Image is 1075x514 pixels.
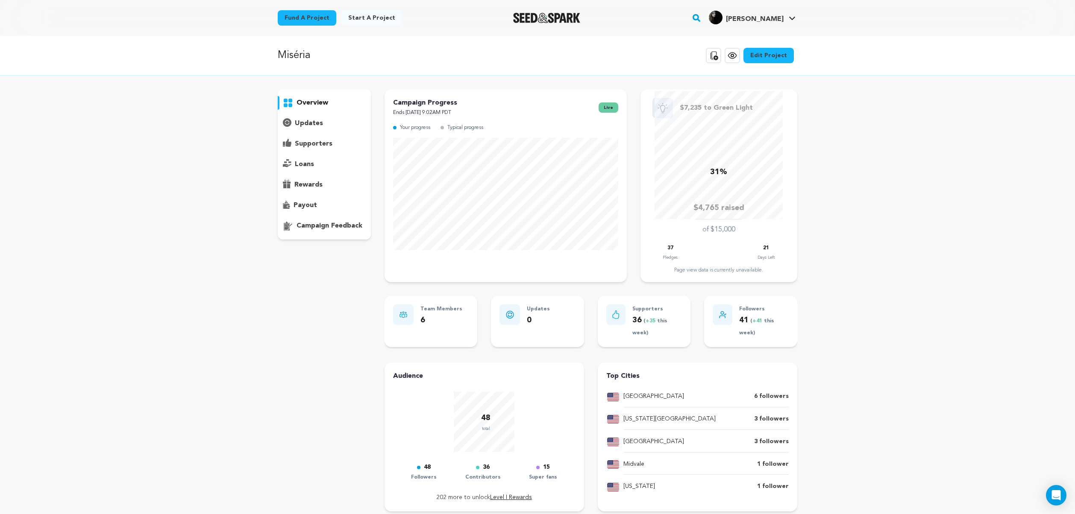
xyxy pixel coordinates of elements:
button: campaign feedback [278,219,371,233]
h4: Audience [393,371,576,381]
a: Camila G.'s Profile [707,9,797,24]
p: [GEOGRAPHIC_DATA] [623,437,684,447]
p: 41 [739,314,789,339]
p: 36 [483,462,490,473]
p: supporters [295,139,332,149]
p: Contributors [465,473,501,482]
p: Typical progress [447,123,483,133]
p: 1 follower [757,482,789,492]
div: Camila G.'s Profile [709,11,784,24]
span: ( this week) [739,318,774,336]
button: rewards [278,178,371,192]
button: overview [278,96,371,110]
p: campaign feedback [297,221,362,231]
p: 21 [763,243,769,253]
p: 37 [667,243,673,253]
p: Days Left [758,253,775,262]
span: ( this week) [632,318,667,336]
span: +41 [752,318,764,324]
p: 6 [420,314,462,327]
p: 31% [710,166,727,178]
p: Your progress [400,123,430,133]
button: loans [278,158,371,171]
p: Followers [739,304,789,314]
div: Page view data is currently unavailable. [649,267,789,274]
p: payout [294,200,317,210]
p: 36 [632,314,682,339]
p: 3 followers [754,414,789,424]
p: 6 followers [754,391,789,402]
p: rewards [294,180,323,190]
p: 0 [527,314,550,327]
img: Mila.jpg [709,11,723,24]
span: [PERSON_NAME] [726,16,784,23]
p: [US_STATE][GEOGRAPHIC_DATA] [623,414,716,424]
p: 202 more to unlock [393,493,576,503]
p: Supporters [632,304,682,314]
div: Open Intercom Messenger [1046,485,1066,505]
a: Fund a project [278,10,336,26]
p: Super fans [529,473,557,482]
p: of $15,000 [702,225,735,235]
p: 3 followers [754,437,789,447]
p: Updates [527,304,550,314]
span: +35 [646,318,657,324]
p: [US_STATE] [623,482,655,492]
button: payout [278,199,371,212]
button: supporters [278,137,371,151]
h4: Top Cities [606,371,789,381]
p: Miséria [278,48,311,63]
a: Seed&Spark Homepage [513,13,580,23]
p: Team Members [420,304,462,314]
p: 48 [424,462,431,473]
button: updates [278,117,371,130]
a: Level I Rewards [490,494,532,500]
span: Camila G.'s Profile [707,9,797,27]
p: loans [295,159,314,169]
a: Edit Project [743,48,794,63]
p: Midvale [623,459,644,470]
p: total [481,424,491,433]
p: 48 [481,412,491,424]
p: Followers [411,473,437,482]
span: live [599,102,618,113]
p: 15 [543,462,550,473]
p: Ends [DATE] 9:02AM PDT [393,108,457,118]
p: updates [295,118,323,128]
p: Pledges [663,253,678,262]
a: Start a project [341,10,402,26]
p: 1 follower [757,459,789,470]
p: Campaign Progress [393,98,457,108]
img: Seed&Spark Logo Dark Mode [513,13,580,23]
p: overview [297,98,328,108]
p: [GEOGRAPHIC_DATA] [623,391,684,402]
